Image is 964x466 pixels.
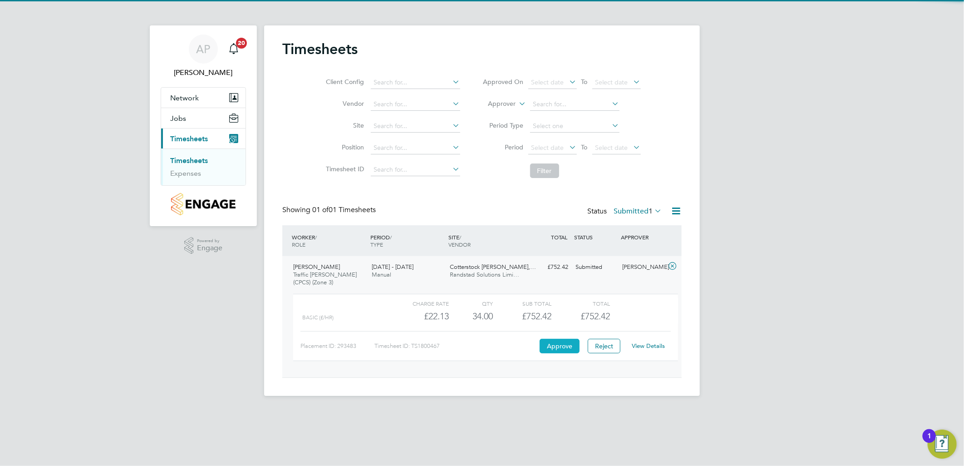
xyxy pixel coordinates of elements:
[632,342,665,350] a: View Details
[161,149,246,185] div: Timesheets
[540,339,580,353] button: Approve
[161,35,246,78] a: AP[PERSON_NAME]
[449,298,493,309] div: QTY
[324,165,364,173] label: Timesheet ID
[302,314,334,321] span: Basic (£/HR)
[572,229,619,245] div: STATUS
[282,205,378,215] div: Showing
[372,271,391,278] span: Manual
[649,207,653,216] span: 1
[530,98,620,111] input: Search for...
[619,260,666,275] div: [PERSON_NAME]
[531,78,564,86] span: Select date
[475,99,516,109] label: Approver
[587,205,664,218] div: Status
[371,76,460,89] input: Search for...
[324,121,364,129] label: Site
[595,78,628,86] span: Select date
[551,298,610,309] div: Total
[161,108,246,128] button: Jobs
[525,260,572,275] div: £752.42
[531,144,564,152] span: Select date
[161,129,246,149] button: Timesheets
[324,143,364,151] label: Position
[161,67,246,78] span: Andy Pearce
[197,43,211,55] span: AP
[170,156,208,165] a: Timesheets
[619,229,666,245] div: APPROVER
[300,339,374,353] div: Placement ID: 293483
[150,25,257,226] nav: Main navigation
[170,94,199,102] span: Network
[161,193,246,215] a: Go to home page
[170,114,186,123] span: Jobs
[324,99,364,108] label: Vendor
[171,193,235,215] img: countryside-properties-logo-retina.png
[579,141,590,153] span: To
[595,144,628,152] span: Select date
[293,271,357,286] span: Traffic [PERSON_NAME] (CPCS) (Zone 3)
[579,76,590,88] span: To
[449,309,493,324] div: 34.00
[312,205,329,214] span: 01 of
[450,263,536,271] span: Cotterstock [PERSON_NAME],…
[371,120,460,133] input: Search for...
[370,241,383,248] span: TYPE
[572,260,619,275] div: Submitted
[324,78,364,86] label: Client Config
[184,237,223,254] a: Powered byEngage
[450,271,520,278] span: Randstad Solutions Limi…
[371,142,460,154] input: Search for...
[390,298,449,309] div: Charge rate
[292,241,305,248] span: ROLE
[530,120,620,133] input: Select one
[372,263,413,271] span: [DATE] - [DATE]
[170,169,201,178] a: Expenses
[493,309,551,324] div: £752.42
[170,134,208,143] span: Timesheets
[290,229,368,253] div: WORKER
[225,35,243,64] a: 20
[483,121,524,129] label: Period Type
[927,436,931,448] div: 1
[447,229,525,253] div: SITE
[312,205,376,214] span: 01 Timesheets
[371,98,460,111] input: Search for...
[449,241,471,248] span: VENDOR
[161,88,246,108] button: Network
[530,164,559,178] button: Filter
[371,164,460,176] input: Search for...
[493,298,551,309] div: Sub Total
[588,339,620,353] button: Reject
[282,40,358,58] h2: Timesheets
[236,38,247,49] span: 20
[390,309,449,324] div: £22.13
[483,143,524,151] label: Period
[581,311,610,322] span: £752.42
[315,233,317,241] span: /
[928,430,957,459] button: Open Resource Center, 1 new notification
[551,233,567,241] span: TOTAL
[614,207,662,216] label: Submitted
[374,339,537,353] div: Timesheet ID: TS1800467
[197,244,222,252] span: Engage
[390,233,392,241] span: /
[293,263,340,271] span: [PERSON_NAME]
[483,78,524,86] label: Approved On
[460,233,462,241] span: /
[368,229,447,253] div: PERIOD
[197,237,222,245] span: Powered by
